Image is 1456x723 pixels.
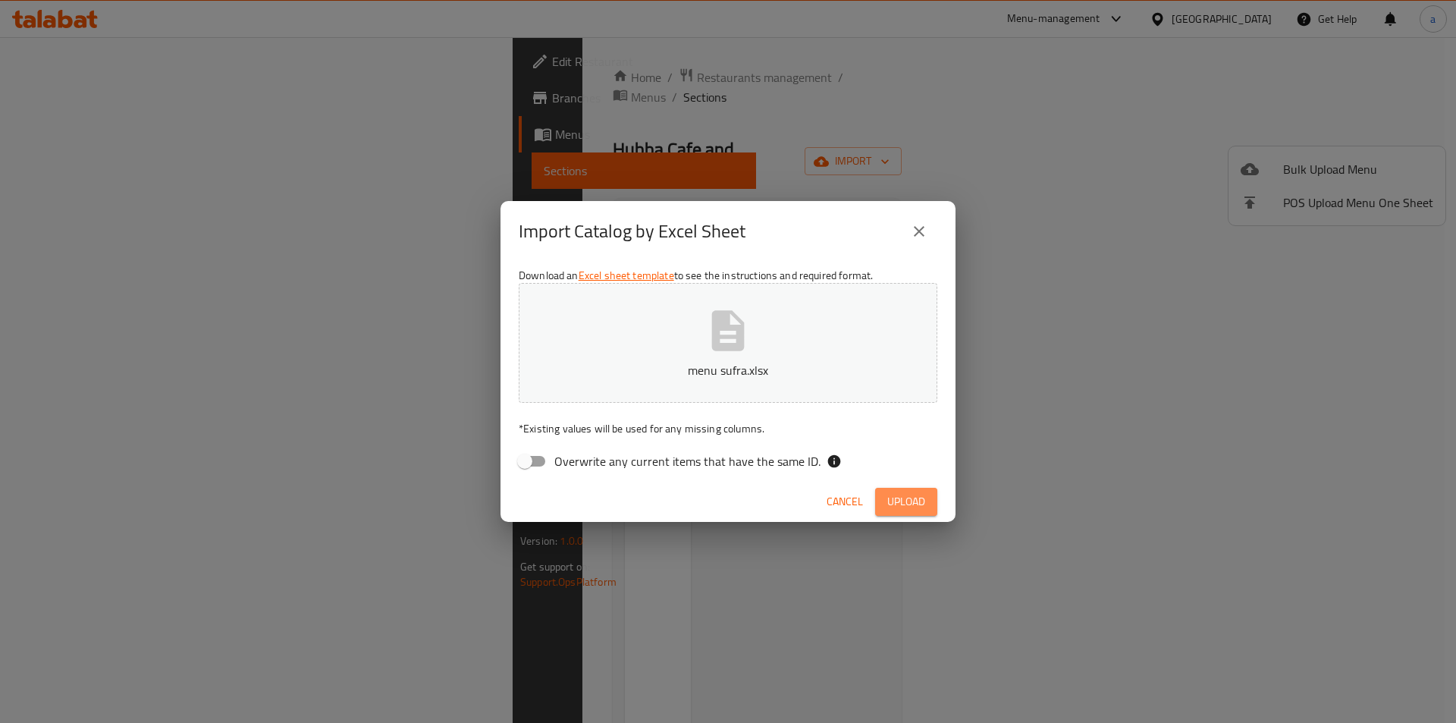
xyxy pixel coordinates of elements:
[519,421,937,436] p: Existing values will be used for any missing columns.
[542,361,914,379] p: menu sufra.xlsx
[519,283,937,403] button: menu sufra.xlsx
[827,454,842,469] svg: If the overwrite option isn't selected, then the items that match an existing ID will be ignored ...
[821,488,869,516] button: Cancel
[887,492,925,511] span: Upload
[875,488,937,516] button: Upload
[579,266,674,285] a: Excel sheet template
[554,452,821,470] span: Overwrite any current items that have the same ID.
[500,262,955,482] div: Download an to see the instructions and required format.
[827,492,863,511] span: Cancel
[901,213,937,250] button: close
[519,219,745,244] h2: Import Catalog by Excel Sheet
